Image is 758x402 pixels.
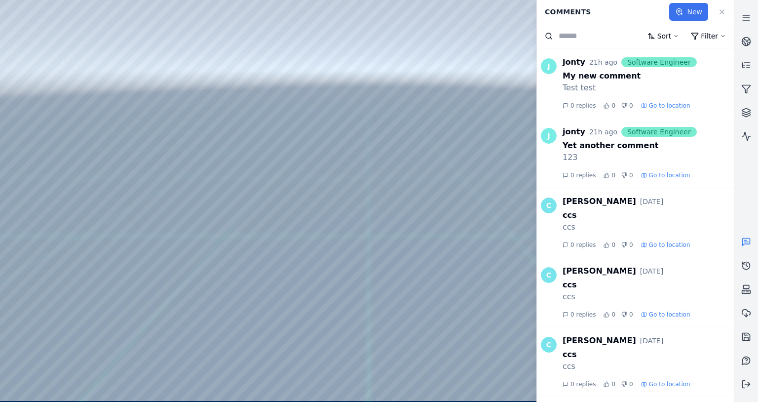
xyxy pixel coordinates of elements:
[611,171,615,179] span: 0
[649,311,690,319] span: Go to location
[611,311,615,319] span: 0
[570,171,596,179] span: 0 replies
[563,291,734,303] div: ccs
[641,380,690,388] button: Go to location
[641,102,690,110] button: Go to location
[629,380,633,388] span: 0
[563,221,734,233] div: ccs
[621,57,697,67] div: Software Engineer
[649,171,690,179] span: Go to location
[604,242,609,248] button: Thumbs up
[640,336,663,346] div: 10/14/2025, 1:50:56 PM
[563,56,585,68] div: jonty
[621,312,627,318] button: Thumbs down
[640,197,663,206] div: 10/14/2025, 1:56:09 PM
[589,57,617,67] div: 10/14/2025, 5:01:49 PM
[611,102,615,110] span: 0
[641,171,690,179] button: Go to location
[563,311,596,319] button: 0 replies
[621,242,627,248] button: Thumbs down
[563,241,596,249] button: 0 replies
[629,102,633,110] span: 0
[604,312,609,318] button: Thumbs up
[541,267,557,283] span: C
[563,171,596,179] button: 0 replies
[563,102,596,110] button: 0 replies
[649,380,690,388] span: Go to location
[563,152,734,163] div: 123
[604,172,609,178] button: Thumbs up
[563,140,734,152] div: Yet another comment
[563,196,636,207] div: [PERSON_NAME]
[563,380,596,388] button: 0 replies
[629,241,633,249] span: 0
[570,311,596,319] span: 0 replies
[629,171,633,179] span: 0
[604,103,609,109] button: Thumbs up
[669,3,708,21] button: New
[589,127,617,137] div: 10/14/2025, 4:24:39 PM
[685,27,732,45] button: Filter
[621,172,627,178] button: Thumbs down
[641,311,690,319] button: Go to location
[621,381,627,387] button: Thumbs down
[570,102,596,110] span: 0 replies
[541,58,557,74] span: J
[611,380,615,388] span: 0
[621,127,697,137] div: Software Engineer
[629,311,633,319] span: 0
[563,209,734,221] div: ccs
[563,335,636,347] div: [PERSON_NAME]
[541,128,557,144] span: J
[649,241,690,249] span: Go to location
[563,82,734,94] div: Test test
[611,241,615,249] span: 0
[539,2,669,21] div: Comments
[541,198,557,213] span: C
[563,279,734,291] div: ccs
[642,27,685,45] button: Sort
[641,241,690,249] button: Go to location
[604,381,609,387] button: Thumbs up
[649,102,690,110] span: Go to location
[563,349,734,361] div: ccs
[563,361,734,372] div: ccs
[541,337,557,353] span: C
[563,126,585,138] div: jonty
[640,266,663,276] div: 10/14/2025, 1:56:08 PM
[563,265,636,277] div: [PERSON_NAME]
[570,380,596,388] span: 0 replies
[563,70,734,82] div: My new comment
[621,103,627,109] button: Thumbs down
[570,241,596,249] span: 0 replies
